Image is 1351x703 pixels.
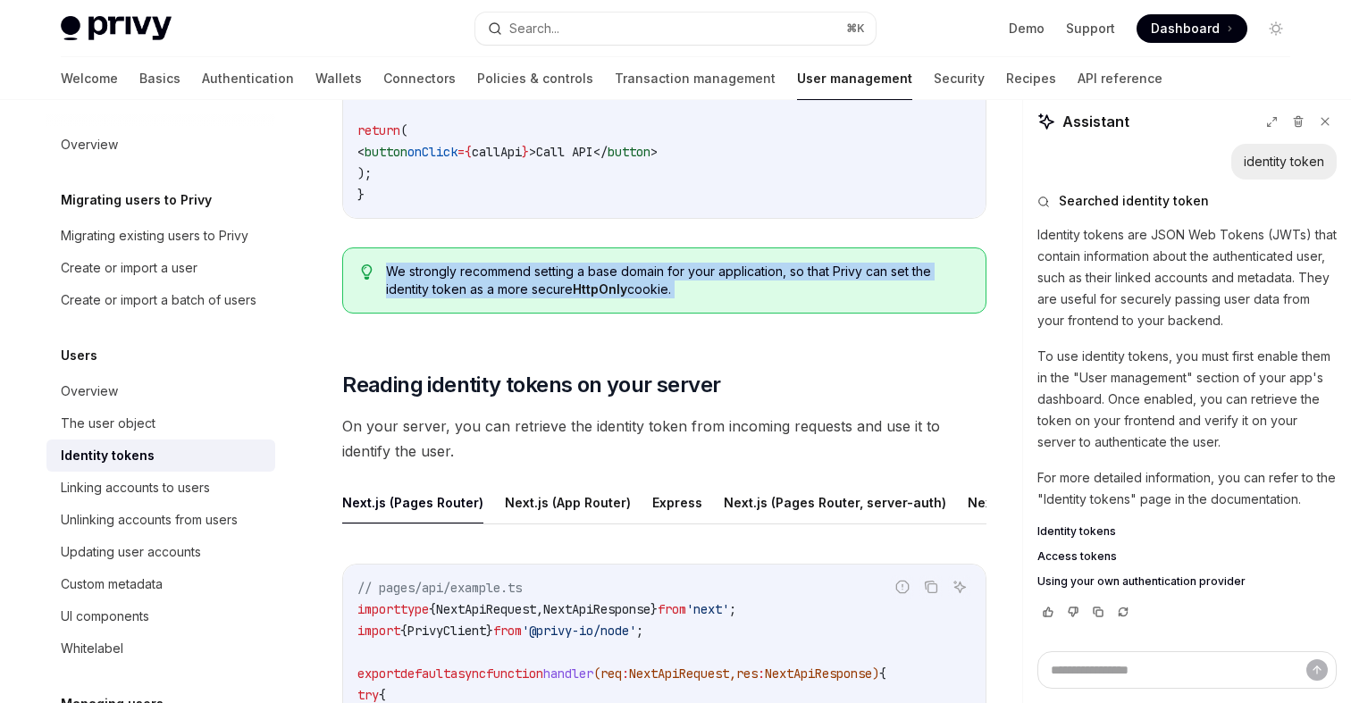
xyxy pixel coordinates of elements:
[342,414,986,464] span: On your server, you can retrieve the identity token from incoming requests and use it to identify...
[891,575,914,598] button: Report incorrect code
[139,57,180,100] a: Basics
[407,144,457,160] span: onClick
[948,575,971,598] button: Ask AI
[650,144,658,160] span: >
[1037,524,1116,539] span: Identity tokens
[61,638,123,659] div: Whitelabel
[61,477,210,498] div: Linking accounts to users
[61,134,118,155] div: Overview
[1037,192,1337,210] button: Searched identity token
[477,57,593,100] a: Policies & controls
[46,284,275,316] a: Create or import a batch of users
[357,122,400,138] span: return
[650,601,658,617] span: }
[1037,549,1117,564] span: Access tokens
[968,481,1175,523] button: Next.js (App Router, server-auth)
[457,144,465,160] span: =
[46,129,275,161] a: Overview
[1151,20,1220,38] span: Dashboard
[61,381,118,402] div: Overview
[46,536,275,568] a: Updating user accounts
[536,144,593,160] span: Call API
[729,601,736,617] span: ;
[1137,14,1247,43] a: Dashboard
[724,481,946,523] button: Next.js (Pages Router, server-auth)
[342,481,483,523] button: Next.js (Pages Router)
[46,504,275,536] a: Unlinking accounts from users
[1037,549,1337,564] a: Access tokens
[46,220,275,252] a: Migrating existing users to Privy
[529,144,536,160] span: >
[357,187,365,203] span: }
[357,580,522,596] span: // pages/api/example.ts
[61,257,197,279] div: Create or import a user
[472,144,522,160] span: callApi
[608,144,650,160] span: button
[919,575,943,598] button: Copy the contents from the code block
[383,57,456,100] a: Connectors
[1078,57,1162,100] a: API reference
[46,600,275,632] a: UI components
[61,289,256,311] div: Create or import a batch of users
[686,601,729,617] span: 'next'
[1306,659,1328,681] button: Send message
[493,623,522,639] span: from
[61,445,155,466] div: Identity tokens
[61,16,172,41] img: light logo
[1037,574,1246,589] span: Using your own authentication provider
[46,472,275,504] a: Linking accounts to users
[652,481,702,523] button: Express
[436,601,536,617] span: NextApiRequest
[797,57,912,100] a: User management
[636,623,643,639] span: ;
[475,13,876,45] button: Search...⌘K
[61,345,97,366] h5: Users
[543,601,650,617] span: NextApiResponse
[615,57,776,100] a: Transaction management
[315,57,362,100] a: Wallets
[357,623,400,639] span: import
[357,165,372,181] span: );
[505,481,631,523] button: Next.js (App Router)
[361,264,373,280] svg: Tip
[1009,20,1045,38] a: Demo
[400,601,429,617] span: type
[1037,467,1337,510] p: For more detailed information, you can refer to the "Identity tokens" page in the documentation.
[1037,574,1337,589] a: Using your own authentication provider
[46,568,275,600] a: Custom metadata
[1037,524,1337,539] a: Identity tokens
[400,623,407,639] span: {
[573,281,627,297] strong: HttpOnly
[61,509,238,531] div: Unlinking accounts from users
[593,144,608,160] span: </
[202,57,294,100] a: Authentication
[61,57,118,100] a: Welcome
[1006,57,1056,100] a: Recipes
[46,252,275,284] a: Create or import a user
[1262,14,1290,43] button: Toggle dark mode
[61,225,248,247] div: Migrating existing users to Privy
[46,407,275,439] a: The user object
[1244,153,1324,171] div: identity token
[846,21,865,36] span: ⌘ K
[357,144,365,160] span: <
[1059,192,1209,210] span: Searched identity token
[934,57,985,100] a: Security
[46,375,275,407] a: Overview
[400,122,407,138] span: (
[61,189,212,211] h5: Migrating users to Privy
[658,601,686,617] span: from
[522,623,636,639] span: '@privy-io/node'
[61,573,163,595] div: Custom metadata
[407,623,486,639] span: PrivyClient
[522,144,529,160] span: }
[509,18,559,39] div: Search...
[1066,20,1115,38] a: Support
[46,632,275,665] a: Whitelabel
[429,601,436,617] span: {
[1037,224,1337,331] p: Identity tokens are JSON Web Tokens (JWTs) that contain information about the authenticated user,...
[61,606,149,627] div: UI components
[365,144,407,160] span: button
[486,623,493,639] span: }
[536,601,543,617] span: ,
